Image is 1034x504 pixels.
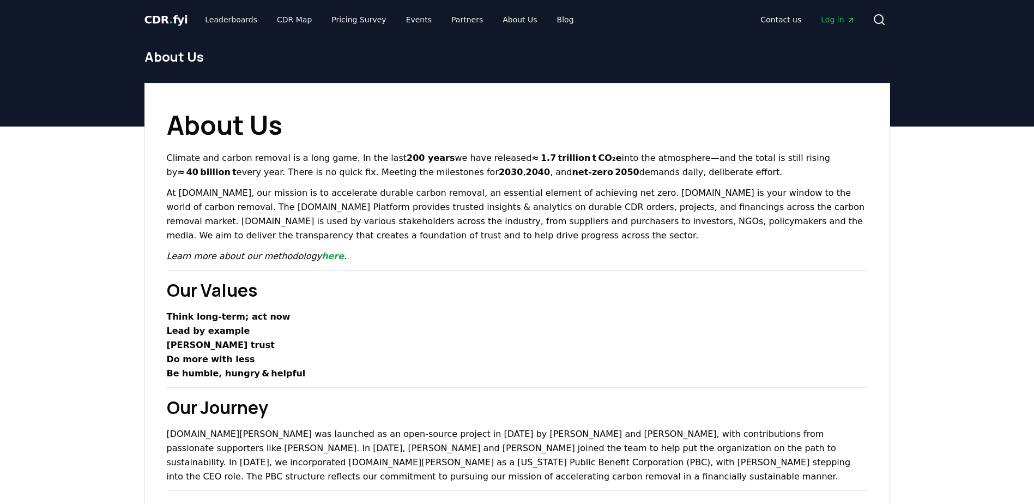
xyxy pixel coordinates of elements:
h2: Our Journey [167,394,868,421]
h1: About Us [144,48,890,65]
strong: Be humble, hungry & helpful [167,368,306,379]
strong: 2040 [526,167,551,177]
h2: Our Values [167,277,868,303]
strong: ≈ 1.7 trillion t CO₂e [531,153,621,163]
span: Log in [821,14,855,25]
p: Climate and carbon removal is a long game. In the last we have released into the atmosphere—and t... [167,151,868,179]
a: Pricing Survey [323,10,395,29]
nav: Main [196,10,582,29]
a: Partners [443,10,492,29]
a: Log in [812,10,863,29]
h1: About Us [167,105,868,145]
a: CDR Map [268,10,321,29]
a: Leaderboards [196,10,266,29]
p: At [DOMAIN_NAME], our mission is to accelerate durable carbon removal, an essential element of ac... [167,186,868,243]
strong: 2030 [499,167,523,177]
nav: Main [752,10,863,29]
em: Learn more about our methodology . [167,251,347,261]
strong: [PERSON_NAME] trust [167,340,275,350]
strong: net‑zero 2050 [572,167,639,177]
strong: Do more with less [167,354,255,364]
a: here [322,251,344,261]
a: CDR.fyi [144,12,188,27]
strong: 200 years [407,153,455,163]
span: . [169,13,173,26]
a: About Us [494,10,546,29]
strong: Lead by example [167,326,250,336]
span: CDR fyi [144,13,188,26]
a: Events [397,10,440,29]
a: Contact us [752,10,810,29]
strong: ≈ 40 billion t [177,167,237,177]
a: Blog [548,10,583,29]
strong: Think long‑term; act now [167,311,291,322]
p: [DOMAIN_NAME][PERSON_NAME] was launched as an open-source project in [DATE] by [PERSON_NAME] and ... [167,427,868,484]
